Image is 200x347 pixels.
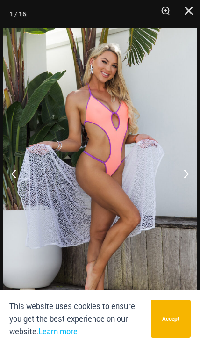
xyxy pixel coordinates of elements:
[9,300,144,338] p: This website uses cookies to ensure you get the best experience on our website.
[38,326,78,336] a: Learn more
[165,150,200,197] button: Next
[3,28,197,319] img: Wild Card Neon Bliss 312 Top 01
[151,300,191,338] button: Accept
[9,7,26,21] div: 1 / 16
